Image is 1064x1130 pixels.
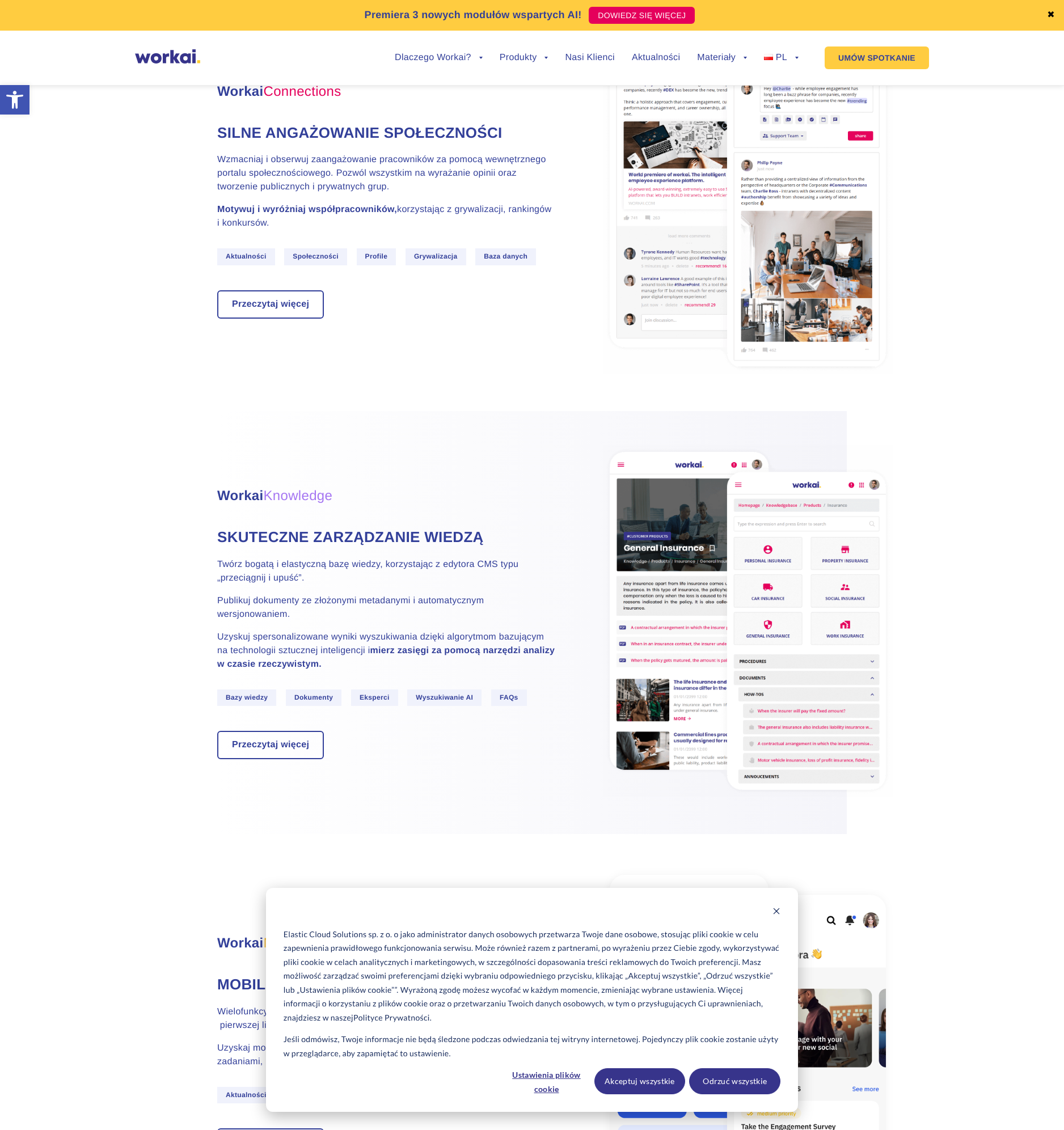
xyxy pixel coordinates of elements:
a: Nasi Klienci [565,53,614,62]
h3: Workai [217,933,558,954]
a: DOWIEDZ SIĘ WIĘCEJ [589,7,695,24]
span: Bazy wiedzy [217,689,276,706]
p: Premiera 3 nowych modułów wspartych AI! [365,7,582,23]
span: Profile [357,248,396,265]
h4: Mobilny dostęp z dowolnego miejsca [217,974,558,994]
button: Akceptuj wszystkie [594,1068,686,1094]
a: Przeczytaj więcej [218,291,323,318]
span: Społeczności [284,248,347,265]
p: Publikuj dokumenty ze złożonymi metadanymi i automatycznym wersjonowaniem. [217,594,558,621]
strong: Motywuj i wyróżniaj współpracowników, [217,205,397,214]
a: ✖ [1047,11,1055,20]
h3: Workai [217,486,558,506]
iframe: Popup CTA [6,1032,312,1124]
a: Produkty [500,53,548,62]
a: Aktualności [632,53,680,62]
span: Baza danych [475,248,536,265]
span: Knowledge [264,488,333,503]
p: Jeśli odmówisz, Twoje informacje nie będą śledzone podczas odwiedzania tej witryny internetowej. ... [284,1032,780,1060]
h3: Workai [217,82,558,102]
span: Eksperci [351,689,398,706]
button: Ustawienia plików cookie [503,1068,590,1094]
button: Dismiss cookie banner [772,905,780,920]
a: Polityce Prywatności. [353,1011,432,1025]
span: FAQs [491,689,527,706]
p: Twórz bogatą i elastyczną bazę wiedzy, korzystając z edytora CMS typu „przeciągnij i upuść”. [217,558,558,585]
span: Connections [264,84,341,99]
p: Wielofunkcyjna aplikacja, która połączy wszystkich Twoich pracowników – pierwszej linii, zdalnych... [217,1005,558,1032]
span: Mobile [264,936,305,951]
p: Elastic Cloud Solutions sp. z o. o jako administrator danych osobowych przetwarza Twoje dane osob... [284,928,780,1025]
p: Uzyskuj spersonalizowane wyniki wyszukiwania dzięki algorytmom bazującym na technologii sztucznej... [217,630,558,671]
span: Dokumenty [286,689,341,706]
span: Grywalizacja [406,248,466,265]
button: Odrzuć wszystkie [689,1068,780,1094]
a: Dlaczego Workai? [395,53,483,62]
strong: mierz zasięgi za pomocą narzędzi analizy w czasie rzeczywistym. [217,646,555,669]
p: korzystając z grywalizacji, rankingów i konkursów. [217,203,558,230]
h4: Skuteczne zarządzanie wiedzą [217,527,558,547]
a: Materiały [697,53,747,62]
span: PL [776,53,787,62]
a: UMÓW SPOTKANIE [825,46,929,69]
span: Wyszukiwanie AI [407,689,482,706]
span: Aktualności [217,248,275,265]
h4: Silne angażowanie społeczności [217,122,558,143]
div: Cookie banner [266,888,798,1112]
p: Wzmacniaj i obserwuj zaangażowanie pracowników za pomocą wewnętrznego portalu społecznościowego. ... [217,153,558,194]
a: Przeczytaj więcej [218,732,323,758]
